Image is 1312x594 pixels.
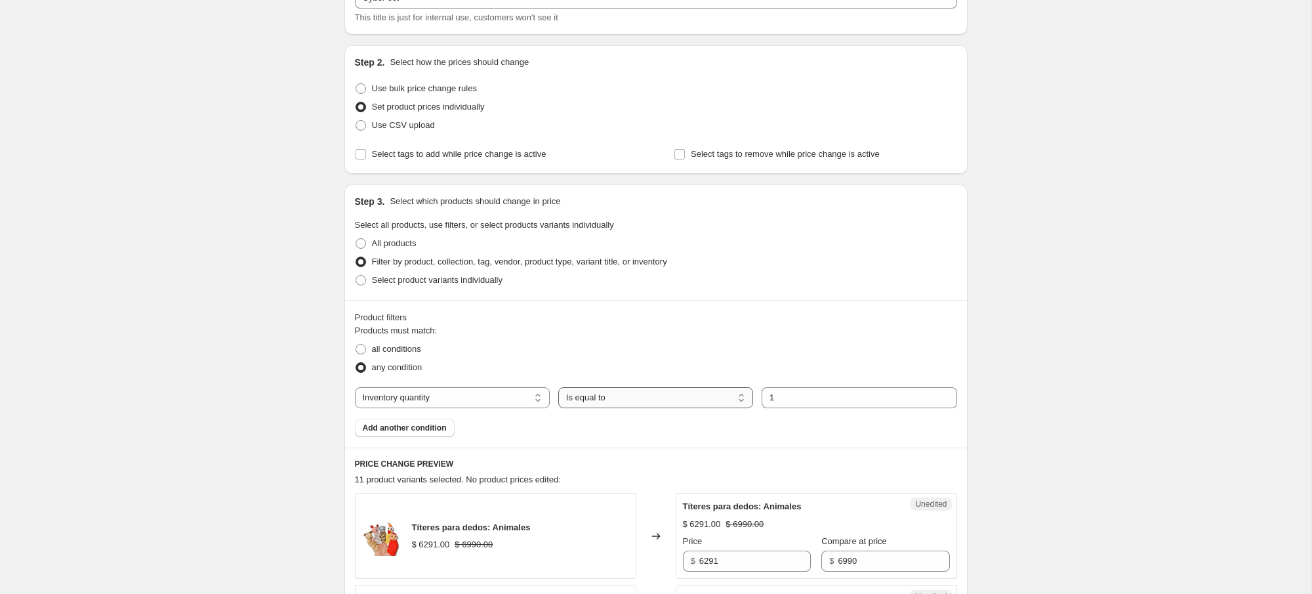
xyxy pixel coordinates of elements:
p: Select how the prices should change [390,56,529,69]
span: Add another condition [363,423,447,433]
span: Use CSV upload [372,120,435,130]
h2: Step 3. [355,195,385,208]
span: Filter by product, collection, tag, vendor, product type, variant title, or inventory [372,257,667,266]
span: Títeres para dedos: Animales [683,501,802,511]
span: 11 product variants selected. No product prices edited: [355,475,561,484]
div: $ 6291.00 [412,538,450,551]
span: Compare at price [821,536,887,546]
div: Product filters [355,311,957,324]
span: Price [683,536,703,546]
strike: $ 6990.00 [455,538,493,551]
span: any condition [372,362,422,372]
button: Add another condition [355,419,455,437]
span: Unedited [915,499,947,509]
span: $ [691,556,695,566]
span: Use bulk price change rules [372,83,477,93]
span: Select product variants individually [372,275,502,285]
h6: PRICE CHANGE PREVIEW [355,459,957,469]
span: $ [829,556,834,566]
span: All products [372,238,417,248]
div: $ 6291.00 [683,518,721,531]
img: 64_80x.jpg [362,517,401,556]
span: Select all products, use filters, or select products variants individually [355,220,614,230]
strike: $ 6990.00 [726,518,764,531]
h2: Step 2. [355,56,385,69]
span: all conditions [372,344,421,354]
span: Títeres para dedos: Animales [412,522,531,532]
span: Products must match: [355,326,438,335]
span: Select tags to remove while price change is active [691,149,880,159]
p: Select which products should change in price [390,195,560,208]
span: This title is just for internal use, customers won't see it [355,12,558,22]
span: Select tags to add while price change is active [372,149,546,159]
span: Set product prices individually [372,102,485,112]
